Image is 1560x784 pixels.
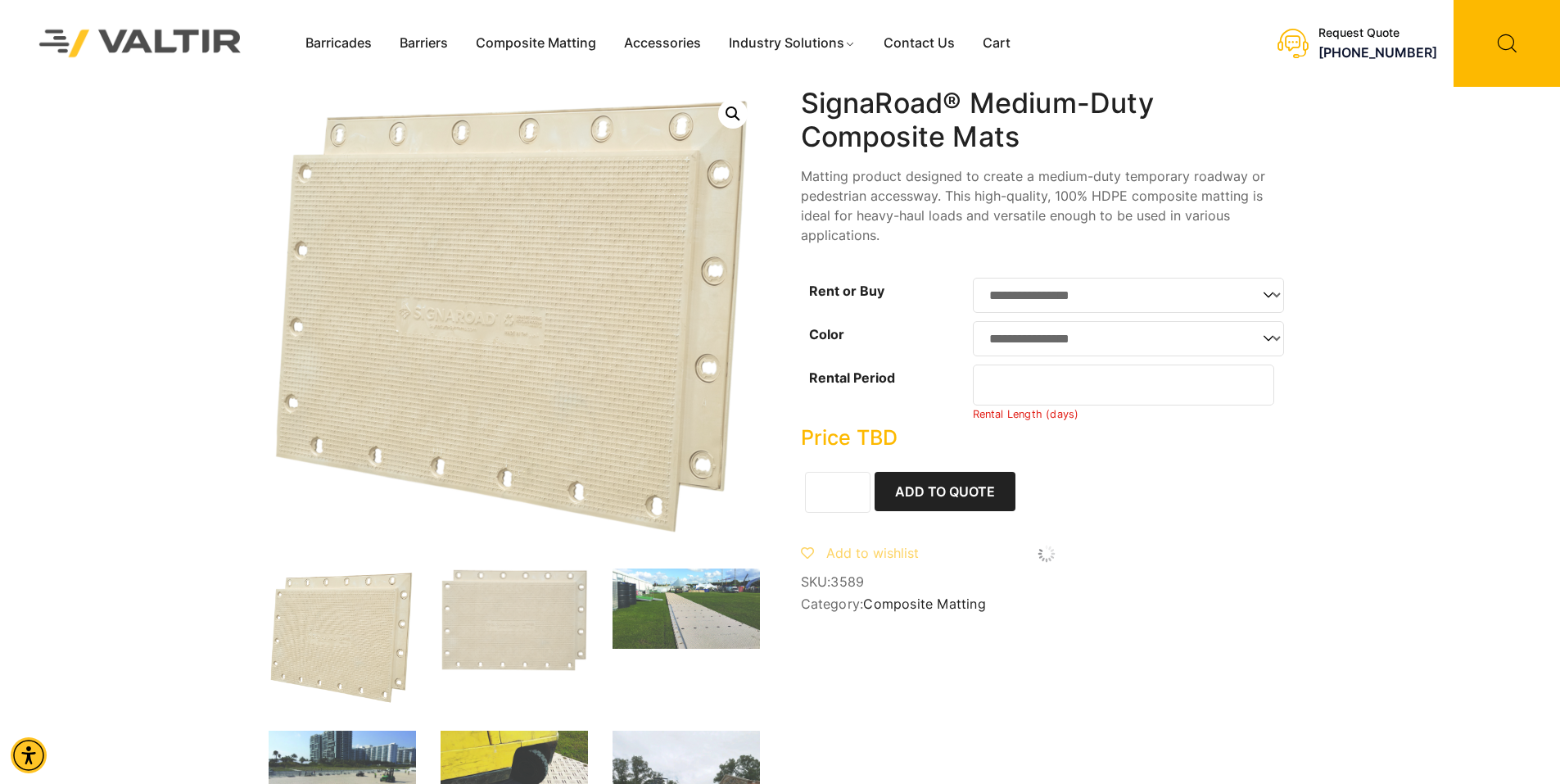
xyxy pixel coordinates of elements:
[809,283,884,299] label: Rent or Buy
[875,472,1015,511] button: Add to Quote
[386,31,462,56] a: Barriers
[610,31,715,56] a: Accessories
[462,31,610,56] a: Composite Matting
[805,472,870,513] input: Product quantity
[801,360,973,425] th: Rental Period
[801,574,1292,590] span: SKU:
[292,31,386,56] a: Barricades
[973,408,1079,420] small: Rental Length (days)
[18,8,263,78] img: Valtir Rentals
[613,569,760,649] img: 2_SignaRoad_Valtir-1.jpg
[801,425,898,450] bdi: Price TBD
[870,31,969,56] a: Contact Us
[441,569,588,672] img: SignaRoad-Composite-Mat.png
[1318,26,1437,40] div: Request Quote
[830,573,864,590] span: 3589
[801,87,1292,154] h1: SignaRoad® Medium-Duty Composite Mats
[801,596,1292,612] span: Category:
[715,31,870,56] a: Industry Solutions
[863,596,985,612] a: Composite Matting
[973,365,1275,406] input: Number
[269,569,416,706] img: SignaRoad_angle.png
[809,326,844,342] label: Color
[11,737,47,773] div: Accessibility Menu
[969,31,1024,56] a: Cart
[801,166,1292,245] p: Matting product designed to create a medium-duty temporary roadway or pedestrian accessway. This ...
[1318,44,1437,61] a: call (888) 496-3625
